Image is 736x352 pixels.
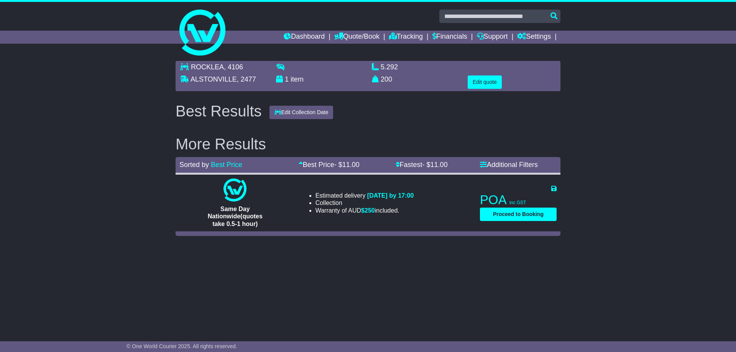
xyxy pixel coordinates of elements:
[480,208,557,221] button: Proceed to Booking
[389,31,423,44] a: Tracking
[422,161,448,169] span: - $
[179,161,209,169] span: Sorted by
[315,192,414,199] li: Estimated delivery
[237,75,256,83] span: , 2477
[367,192,414,199] span: [DATE] by 17:00
[208,206,263,227] span: Same Day Nationwide(quotes take 0.5-1 hour)
[291,75,304,83] span: item
[365,207,375,214] span: 250
[269,106,333,119] button: Edit Collection Date
[299,161,360,169] a: Best Price- $11.00
[224,63,243,71] span: , 4106
[381,63,398,71] span: 5.292
[172,103,266,120] div: Best Results
[480,192,557,208] p: POA
[517,31,551,44] a: Settings
[211,161,242,169] a: Best Price
[285,75,289,83] span: 1
[432,31,467,44] a: Financials
[430,161,448,169] span: 11.00
[334,31,379,44] a: Quote/Book
[315,207,414,214] li: Warranty of AUD included.
[381,75,392,83] span: 200
[509,200,526,205] span: inc GST
[334,161,360,169] span: - $
[191,63,224,71] span: ROCKLEA
[342,161,360,169] span: 11.00
[477,31,508,44] a: Support
[480,161,538,169] a: Additional Filters
[468,75,502,89] button: Edit quote
[284,31,325,44] a: Dashboard
[127,343,237,349] span: © One World Courier 2025. All rights reserved.
[223,178,246,201] img: One World Courier: Same Day Nationwide(quotes take 0.5-1 hour)
[191,75,237,83] span: ALSTONVILLE
[396,161,448,169] a: Fastest- $11.00
[176,136,560,152] h2: More Results
[315,199,414,206] li: Collection
[361,207,375,214] span: $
